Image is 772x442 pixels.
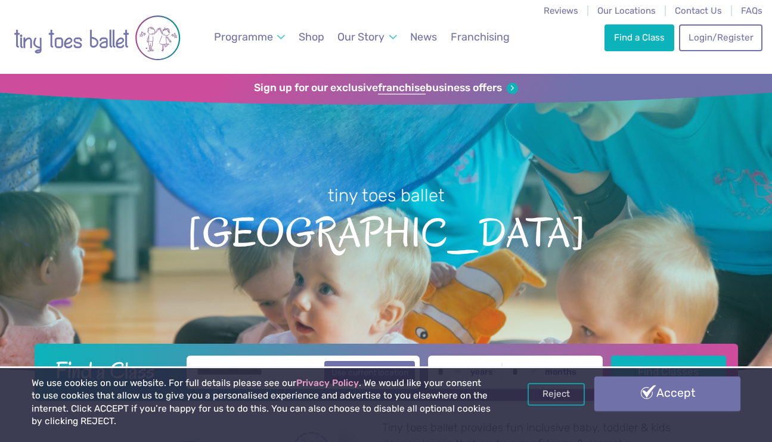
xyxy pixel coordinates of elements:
a: Accept [594,376,740,411]
a: Programme [209,24,291,51]
span: [GEOGRAPHIC_DATA] [21,207,751,256]
a: Contact Us [675,5,722,16]
span: News [410,30,437,43]
a: Sign up for our exclusivefranchisebusiness offers [254,82,518,95]
h2: Find a Class [46,356,178,385]
span: Shop [299,30,324,43]
button: Use current location [324,361,416,384]
a: Privacy Policy [296,378,359,388]
a: Franchising [445,24,515,51]
a: Reviews [544,5,578,16]
a: Find a Class [604,24,674,51]
small: tiny toes ballet [328,185,445,206]
img: tiny toes ballet [14,8,181,68]
p: We use cookies on our website. For full details please see our . We would like your consent to us... [32,377,492,428]
strong: franchise [378,82,426,95]
a: Our Story [332,24,402,51]
span: Franchising [451,30,510,43]
a: Shop [293,24,330,51]
a: Reject [528,383,585,406]
a: Our Locations [597,5,656,16]
a: Login/Register [679,24,762,51]
a: FAQs [741,5,762,16]
button: Find Classes [611,356,726,389]
span: Our Story [337,30,385,43]
a: News [405,24,442,51]
span: Programme [214,30,273,43]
